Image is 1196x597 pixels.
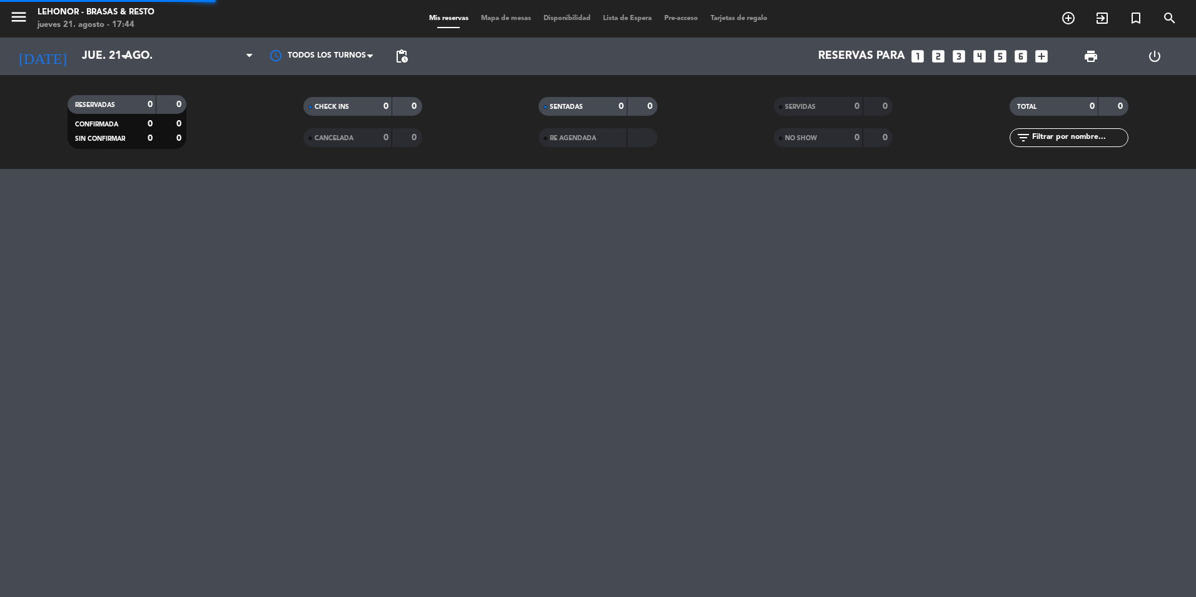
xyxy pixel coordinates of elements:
span: Mis reservas [423,15,475,22]
i: looks_6 [1013,48,1029,64]
span: Tarjetas de regalo [704,15,774,22]
i: looks_3 [951,48,967,64]
span: CONFIRMADA [75,121,118,128]
i: exit_to_app [1095,11,1110,26]
strong: 0 [148,120,153,128]
strong: 0 [883,102,890,111]
span: Mapa de mesas [475,15,537,22]
strong: 0 [148,100,153,109]
strong: 0 [412,133,419,142]
i: power_settings_new [1147,49,1162,64]
strong: 0 [1090,102,1095,111]
strong: 0 [148,134,153,143]
strong: 0 [854,133,859,142]
button: menu [9,8,28,31]
span: pending_actions [394,49,409,64]
strong: 0 [176,100,184,109]
span: Lista de Espera [597,15,658,22]
strong: 0 [854,102,859,111]
span: SENTADAS [550,104,583,110]
strong: 0 [619,102,624,111]
span: RE AGENDADA [550,135,596,141]
i: add_box [1033,48,1050,64]
i: search [1162,11,1177,26]
strong: 0 [412,102,419,111]
strong: 0 [883,133,890,142]
div: jueves 21. agosto - 17:44 [38,19,155,31]
i: menu [9,8,28,26]
input: Filtrar por nombre... [1031,131,1128,145]
span: RESERVADAS [75,102,115,108]
span: Disponibilidad [537,15,597,22]
strong: 0 [383,133,388,142]
div: Lehonor - Brasas & Resto [38,6,155,19]
span: SIN CONFIRMAR [75,136,125,142]
span: TOTAL [1017,104,1036,110]
i: looks_one [910,48,926,64]
strong: 0 [176,134,184,143]
strong: 0 [176,120,184,128]
span: print [1083,49,1098,64]
span: CANCELADA [315,135,353,141]
span: CHECK INS [315,104,349,110]
i: arrow_drop_down [116,49,131,64]
span: Reservas para [818,50,905,63]
strong: 0 [647,102,655,111]
i: filter_list [1016,130,1031,145]
i: looks_two [930,48,946,64]
strong: 0 [383,102,388,111]
i: turned_in_not [1128,11,1143,26]
i: looks_4 [971,48,988,64]
i: add_circle_outline [1061,11,1076,26]
span: SERVIDAS [785,104,816,110]
i: looks_5 [992,48,1008,64]
span: NO SHOW [785,135,817,141]
i: [DATE] [9,43,76,70]
div: LOG OUT [1123,38,1187,75]
span: Pre-acceso [658,15,704,22]
strong: 0 [1118,102,1125,111]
